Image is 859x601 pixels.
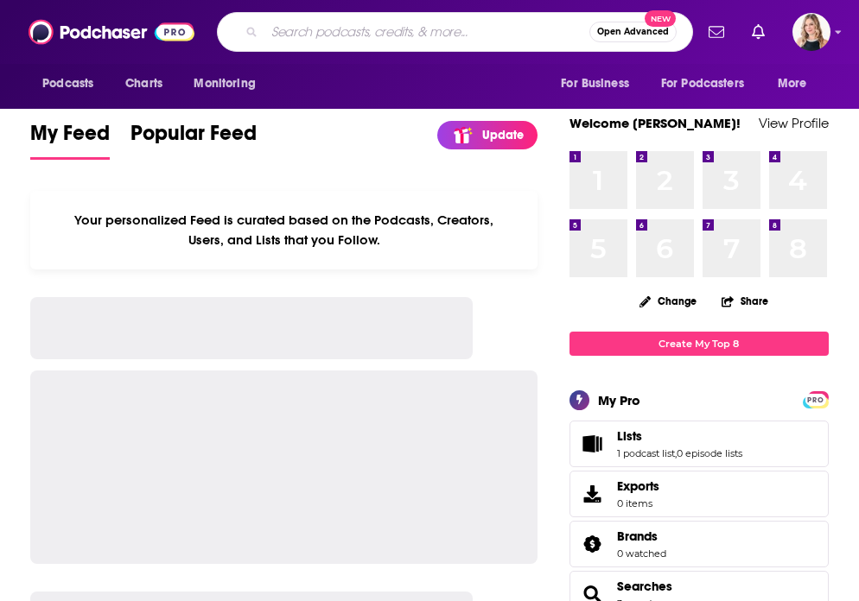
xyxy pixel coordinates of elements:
[617,547,666,560] a: 0 watched
[617,478,659,494] span: Exports
[114,67,173,100] a: Charts
[597,28,669,36] span: Open Advanced
[589,22,677,42] button: Open AdvancedNew
[645,10,676,27] span: New
[805,394,826,407] span: PRO
[217,12,693,52] div: Search podcasts, credits, & more...
[29,16,194,48] img: Podchaser - Follow, Share and Rate Podcasts
[702,17,731,47] a: Show notifications dropdown
[617,447,675,459] a: 1 podcast list
[569,115,741,131] a: Welcome [PERSON_NAME]!
[617,497,659,509] span: 0 items
[130,120,257,156] span: Popular Feed
[792,13,830,51] button: Show profile menu
[30,191,538,269] div: Your personalized Feed is curated based on the Podcasts, Creators, Users, and Lists that you Follow.
[569,421,829,467] span: Lists
[778,72,807,96] span: More
[805,392,826,405] a: PRO
[792,13,830,51] img: User Profile
[617,428,642,444] span: Lists
[569,332,829,355] a: Create My Top 8
[576,482,610,506] span: Exports
[617,579,672,594] a: Searches
[677,447,742,459] a: 0 episode lists
[264,18,589,46] input: Search podcasts, credits, & more...
[576,432,610,456] a: Lists
[576,532,610,556] a: Brands
[598,392,640,408] div: My Pro
[569,521,829,567] span: Brands
[759,115,829,131] a: View Profile
[650,67,769,100] button: open menu
[617,528,658,544] span: Brands
[617,528,666,544] a: Brands
[661,72,744,96] span: For Podcasters
[629,290,707,312] button: Change
[30,120,110,156] span: My Feed
[617,428,742,444] a: Lists
[482,128,524,142] p: Update
[561,72,629,96] span: For Business
[721,284,769,318] button: Share
[675,447,677,459] span: ,
[569,471,829,517] a: Exports
[194,72,255,96] span: Monitoring
[766,67,829,100] button: open menu
[130,120,257,160] a: Popular Feed
[30,67,116,100] button: open menu
[181,67,277,100] button: open menu
[30,120,110,160] a: My Feed
[549,67,651,100] button: open menu
[745,17,772,47] a: Show notifications dropdown
[792,13,830,51] span: Logged in as Ilana.Dvir
[125,72,162,96] span: Charts
[437,121,538,149] a: Update
[42,72,93,96] span: Podcasts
